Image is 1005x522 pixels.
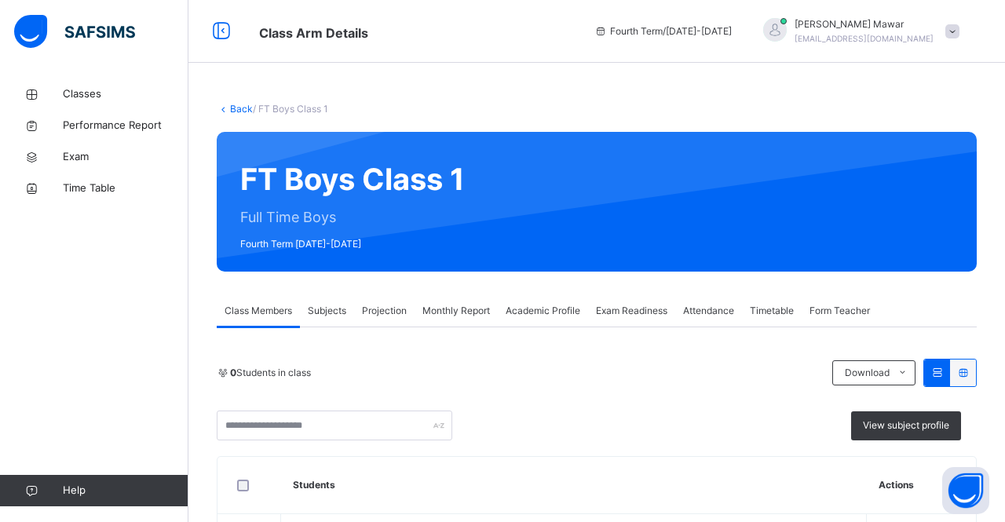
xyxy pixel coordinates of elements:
[308,304,346,318] span: Subjects
[506,304,580,318] span: Academic Profile
[594,24,732,38] span: session/term information
[281,457,867,514] th: Students
[63,86,188,102] span: Classes
[240,237,465,251] span: Fourth Term [DATE]-[DATE]
[362,304,407,318] span: Projection
[230,367,236,378] b: 0
[225,304,292,318] span: Class Members
[14,15,135,48] img: safsims
[259,25,368,41] span: Class Arm Details
[63,483,188,498] span: Help
[795,34,934,43] span: [EMAIL_ADDRESS][DOMAIN_NAME]
[422,304,490,318] span: Monthly Report
[845,366,890,380] span: Download
[750,304,794,318] span: Timetable
[747,17,967,46] div: Hafiz AbdullahMawar
[809,304,870,318] span: Form Teacher
[795,17,934,31] span: [PERSON_NAME] Mawar
[230,103,253,115] a: Back
[230,366,311,380] span: Students in class
[63,149,188,165] span: Exam
[63,118,188,133] span: Performance Report
[63,181,188,196] span: Time Table
[596,304,667,318] span: Exam Readiness
[867,457,976,514] th: Actions
[683,304,734,318] span: Attendance
[253,103,328,115] span: / FT Boys Class 1
[942,467,989,514] button: Open asap
[863,418,949,433] span: View subject profile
